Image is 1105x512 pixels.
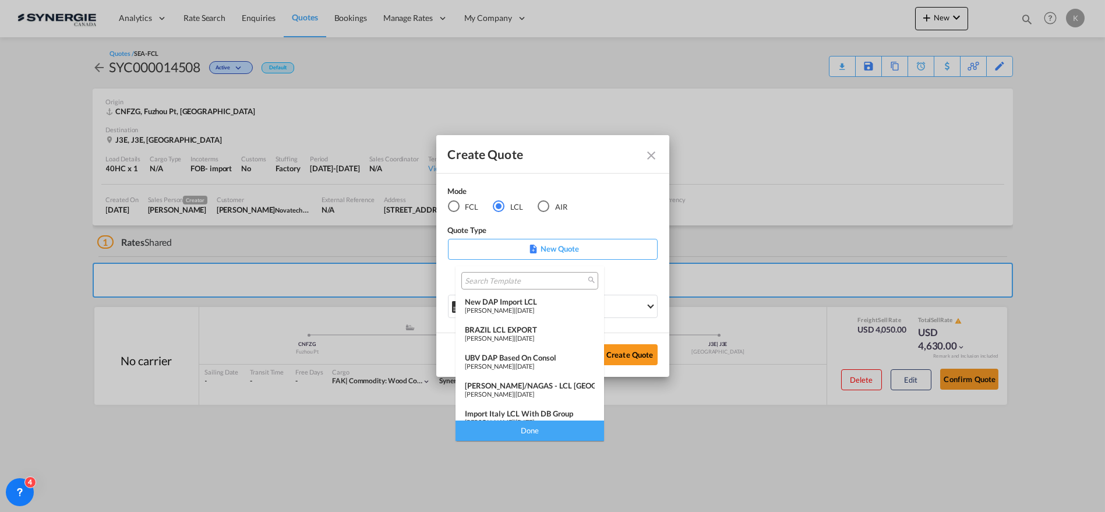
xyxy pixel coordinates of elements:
div: New DAP Import LCL [465,297,595,306]
div: Done [456,421,604,441]
div: | [465,418,595,426]
span: [PERSON_NAME] [465,334,514,342]
span: [PERSON_NAME] [465,306,514,314]
input: Search Template [465,276,585,287]
div: Import italy LCL with DB Group [465,409,595,418]
div: | [465,334,595,342]
div: | [465,390,595,398]
span: [DATE] [516,362,534,370]
span: [PERSON_NAME] [465,362,514,370]
span: [PERSON_NAME] [465,390,514,398]
span: [DATE] [516,418,534,426]
div: BRAZIL LCL EXPORT [465,325,595,334]
span: [DATE] [516,334,534,342]
div: [PERSON_NAME]/NAGAS - LCL [GEOGRAPHIC_DATA] [465,381,595,390]
div: UBV DAP based on Consol [465,353,595,362]
span: [DATE] [516,390,534,398]
md-icon: icon-magnify [587,276,596,284]
div: | [465,306,595,314]
div: | [465,362,595,370]
span: [PERSON_NAME] [465,418,514,426]
span: [DATE] [516,306,534,314]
